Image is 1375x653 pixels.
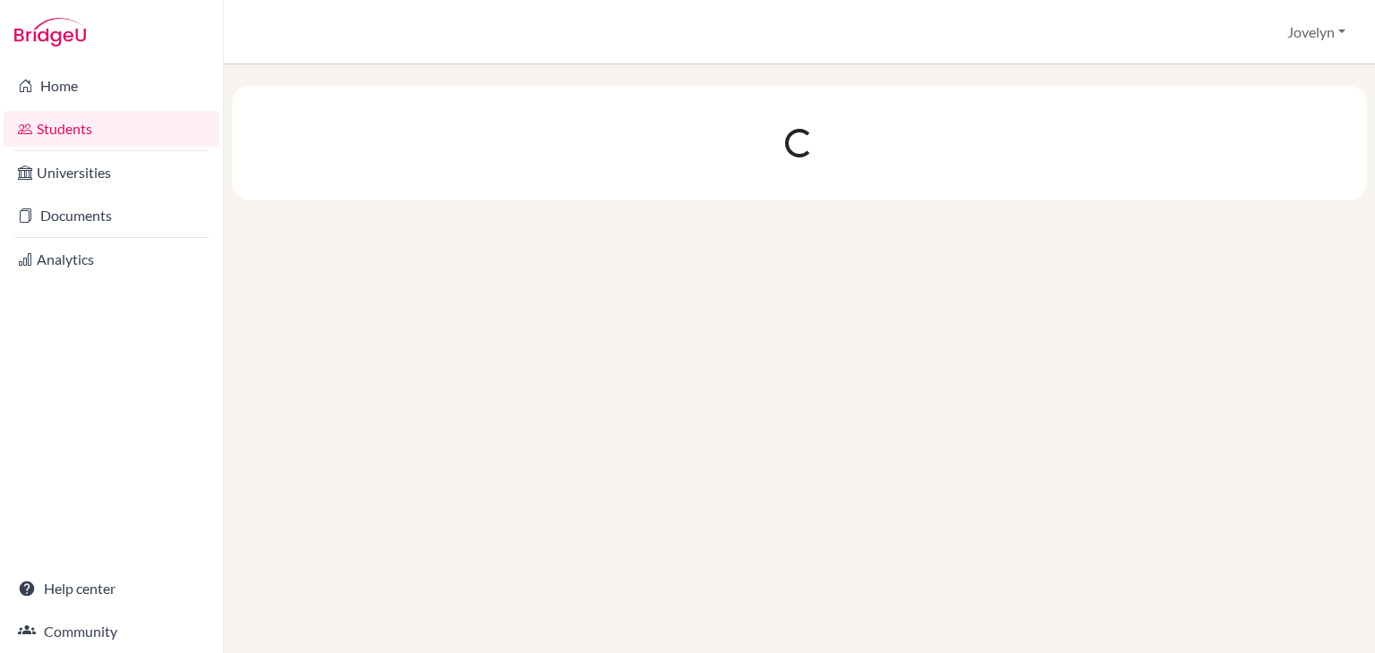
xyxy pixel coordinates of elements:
a: Documents [4,198,219,233]
a: Students [4,111,219,147]
img: Bridge-U [14,18,86,47]
a: Universities [4,155,219,191]
button: Jovelyn [1279,15,1354,49]
a: Help center [4,571,219,606]
a: Community [4,614,219,649]
a: Home [4,68,219,104]
a: Analytics [4,242,219,277]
